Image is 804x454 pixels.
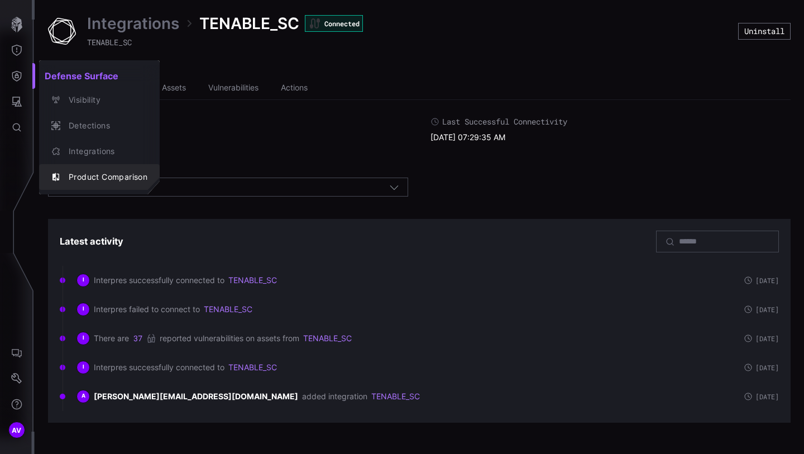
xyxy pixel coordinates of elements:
[63,93,147,107] div: Visibility
[63,145,147,159] div: Integrations
[39,87,160,113] button: Visibility
[39,113,160,138] button: Detections
[39,65,160,87] h2: Defense Surface
[63,119,147,133] div: Detections
[39,138,160,164] button: Integrations
[63,170,147,184] div: Product Comparison
[39,164,160,190] button: Product Comparison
